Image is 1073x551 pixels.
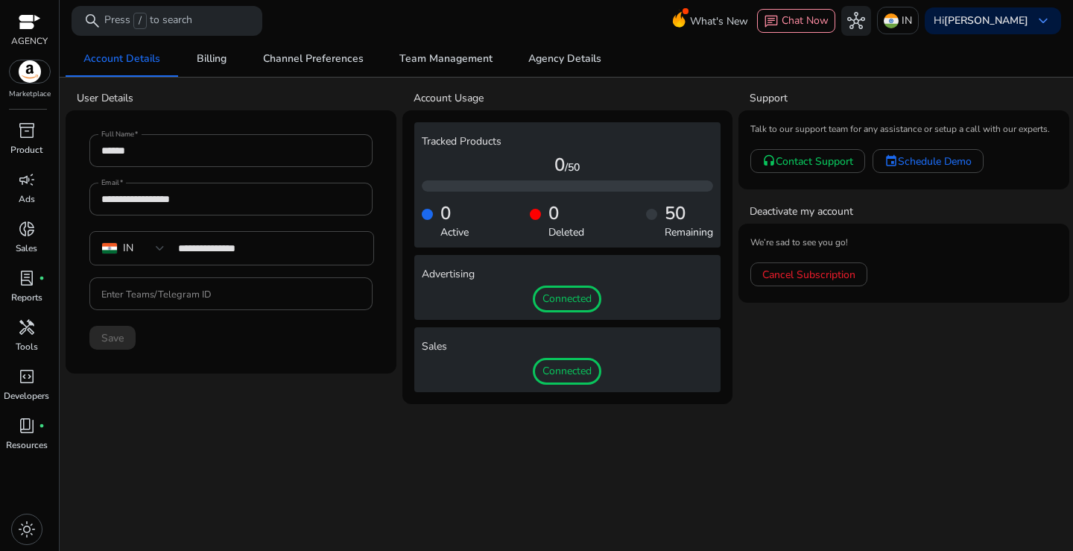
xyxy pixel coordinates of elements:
span: What's New [690,8,748,34]
p: Product [10,143,42,157]
span: Connected [533,358,601,385]
span: Team Management [399,54,493,64]
p: Reports [11,291,42,304]
a: Cancel Subscription [750,262,867,286]
span: light_mode [18,520,36,538]
p: Remaining [665,224,713,240]
p: Developers [4,389,49,403]
div: IN [123,240,133,256]
span: / [133,13,147,29]
span: search [83,12,101,30]
span: lab_profile [18,269,36,287]
mat-icon: event [884,154,898,168]
h4: Account Usage [414,91,733,106]
h4: Sales [422,341,714,353]
p: Deleted [548,224,584,240]
h4: User Details [77,91,396,106]
h4: Deactivate my account [750,204,1069,219]
span: inventory_2 [18,122,36,139]
span: book_4 [18,417,36,435]
span: code_blocks [18,368,36,385]
span: Contact Support [776,154,853,169]
h4: 0 [440,203,469,224]
span: keyboard_arrow_down [1034,12,1052,30]
h4: Tracked Products [422,136,714,148]
a: Contact Support [750,149,865,173]
span: Billing [197,54,227,64]
p: Press to search [104,13,192,29]
span: fiber_manual_record [39,275,45,281]
span: fiber_manual_record [39,423,45,429]
h4: Advertising [422,268,714,281]
h4: Support [750,91,1069,106]
span: campaign [18,171,36,189]
p: Marketplace [9,89,51,100]
b: [PERSON_NAME] [944,13,1028,28]
p: Ads [19,192,35,206]
span: Chat Now [782,13,829,28]
span: donut_small [18,220,36,238]
img: amazon.svg [10,60,50,83]
span: Agency Details [528,54,601,64]
h4: 50 [665,203,713,224]
span: Connected [533,286,601,312]
p: Active [440,224,469,240]
mat-card-subtitle: We’re sad to see you go! [750,236,1057,250]
span: Cancel Subscription [762,267,855,283]
h4: 0 [548,203,584,224]
mat-label: Full Name [101,130,134,140]
p: Sales [16,242,37,255]
p: Resources [6,438,48,452]
img: in.svg [884,13,899,28]
mat-label: Email [101,178,119,189]
span: Schedule Demo [898,154,972,169]
p: Hi [934,16,1028,26]
span: hub [847,12,865,30]
span: /50 [565,160,580,174]
p: Tools [16,340,38,353]
mat-card-subtitle: Talk to our support team for any assistance or setup a call with our experts. [750,122,1057,136]
mat-icon: headset [762,154,776,168]
button: chatChat Now [757,9,835,33]
span: Channel Preferences [263,54,364,64]
span: chat [764,14,779,29]
span: handyman [18,318,36,336]
p: IN [902,7,912,34]
p: AGENCY [11,34,48,48]
span: Account Details [83,54,160,64]
button: hub [841,6,871,36]
h4: 0 [422,154,714,176]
